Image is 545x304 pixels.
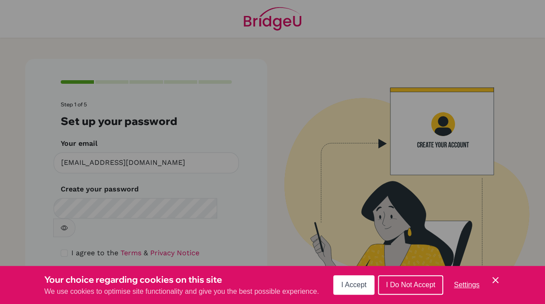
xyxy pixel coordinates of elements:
[454,281,479,288] span: Settings
[386,281,435,288] span: I Do Not Accept
[44,273,319,286] h3: Your choice regarding cookies on this site
[341,281,366,288] span: I Accept
[333,275,374,295] button: I Accept
[490,275,501,285] button: Save and close
[378,275,443,295] button: I Do Not Accept
[447,276,487,294] button: Settings
[44,286,319,297] p: We use cookies to optimise site functionality and give you the best possible experience.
